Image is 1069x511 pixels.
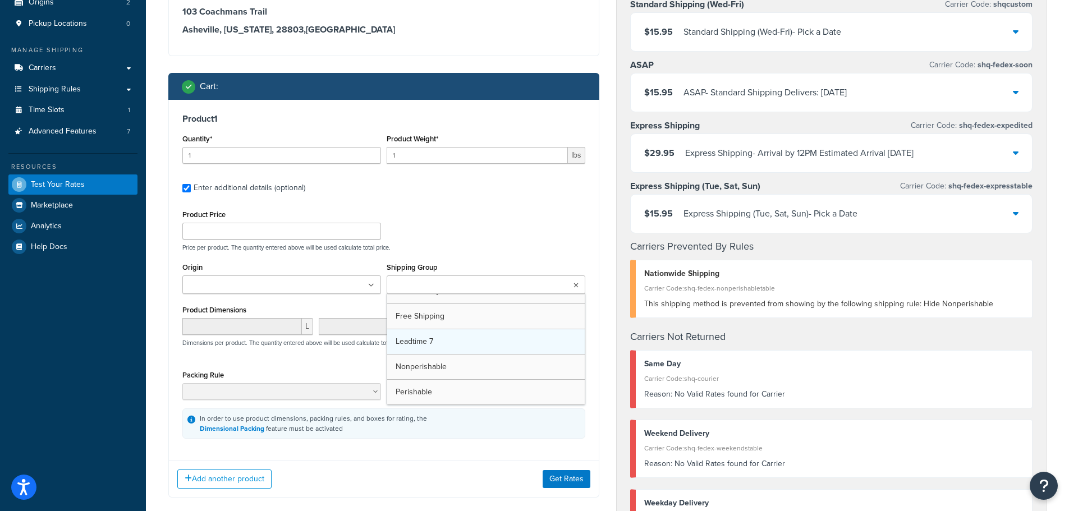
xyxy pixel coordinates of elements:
[302,318,313,335] span: L
[683,24,841,40] div: Standard Shipping (Wed-Fri) - Pick a Date
[630,59,654,71] h3: ASAP
[946,180,1033,192] span: shq-fedex-expresstable
[644,146,675,159] span: $29.95
[911,118,1033,133] p: Carrier Code:
[8,13,137,34] li: Pickup Locations
[31,180,85,190] span: Test Your Rates
[387,147,568,164] input: 0.00
[31,242,67,252] span: Help Docs
[8,162,137,172] div: Resources
[8,121,137,142] li: Advanced Features
[644,371,1024,386] div: Carrier Code: shq-courier
[387,263,438,271] label: Shipping Group
[182,135,212,143] label: Quantity*
[182,306,246,314] label: Product Dimensions
[127,127,130,136] span: 7
[8,216,137,236] a: Analytics
[543,470,590,488] button: Get Rates
[644,25,673,38] span: $15.95
[8,174,137,195] a: Test Your Rates
[929,57,1033,73] p: Carrier Code:
[200,413,427,434] div: In order to use product dimensions, packing rules, and boxes for rating, the feature must be acti...
[644,207,673,220] span: $15.95
[8,100,137,121] a: Time Slots1
[200,81,218,91] h2: Cart :
[644,298,993,310] span: This shipping method is prevented from showing by the following shipping rule: Hide Nonperishable
[8,45,137,55] div: Manage Shipping
[8,58,137,79] a: Carriers
[387,135,438,143] label: Product Weight*
[8,79,137,100] a: Shipping Rules
[29,105,65,115] span: Time Slots
[644,456,1024,472] div: No Valid Rates found for Carrier
[177,469,272,489] button: Add another product
[128,105,130,115] span: 1
[182,263,203,271] label: Origin
[182,184,191,192] input: Enter additional details (optional)
[396,335,433,347] span: Leadtime 7
[182,113,585,125] h3: Product 1
[644,386,1024,402] div: No Valid Rates found for Carrier
[957,119,1033,131] span: shq-fedex-expedited
[31,201,73,210] span: Marketplace
[8,237,137,257] a: Help Docs
[683,85,847,100] div: ASAP - Standard Shipping Delivers: [DATE]
[644,440,1024,456] div: Carrier Code: shq-fedex-weekendstable
[630,120,700,131] h3: Express Shipping
[8,121,137,142] a: Advanced Features7
[1030,472,1058,500] button: Open Resource Center
[644,356,1024,372] div: Same Day
[8,100,137,121] li: Time Slots
[182,371,224,379] label: Packing Rule
[182,210,226,219] label: Product Price
[126,19,130,29] span: 0
[900,178,1033,194] p: Carrier Code:
[182,147,381,164] input: 0.0
[182,6,585,17] h3: 103 Coachmans Trail
[683,206,857,222] div: Express Shipping (Tue, Sat, Sun) - Pick a Date
[387,355,585,379] a: Nonperishable
[31,222,62,231] span: Analytics
[387,304,585,329] a: Free Shipping
[644,495,1024,511] div: Weekday Delivery
[29,85,81,94] span: Shipping Rules
[644,280,1024,296] div: Carrier Code: shq-fedex-nonperishabletable
[644,458,672,469] span: Reason:
[644,388,672,400] span: Reason:
[396,361,447,372] span: Nonperishable
[8,195,137,215] a: Marketplace
[8,13,137,34] a: Pickup Locations0
[644,86,673,99] span: $15.95
[29,63,56,73] span: Carriers
[194,180,305,196] div: Enter additional details (optional)
[630,329,1033,344] h4: Carriers Not Returned
[29,19,87,29] span: Pickup Locations
[182,24,585,35] h3: Asheville, [US_STATE], 28803 , [GEOGRAPHIC_DATA]
[644,426,1024,441] div: Weekend Delivery
[630,239,1033,254] h4: Carriers Prevented By Rules
[568,147,585,164] span: lbs
[180,339,415,347] p: Dimensions per product. The quantity entered above will be used calculate total volume.
[387,380,585,404] a: Perishable
[387,329,585,354] a: Leadtime 7
[29,127,97,136] span: Advanced Features
[630,181,760,192] h3: Express Shipping (Tue, Sat, Sun)
[685,145,914,161] div: Express Shipping - Arrival by 12PM Estimated Arrival [DATE]
[975,59,1033,71] span: shq-fedex-soon
[644,266,1024,282] div: Nationwide Shipping
[180,243,588,251] p: Price per product. The quantity entered above will be used calculate total price.
[200,423,264,434] a: Dimensional Packing
[396,310,444,322] span: Free Shipping
[396,386,432,398] span: Perishable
